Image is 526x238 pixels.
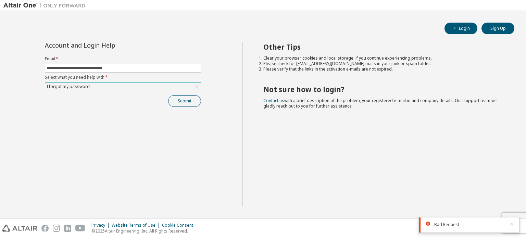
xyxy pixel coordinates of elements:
[45,83,201,91] div: I forgot my password
[41,225,49,232] img: facebook.svg
[263,55,502,61] li: Clear your browser cookies and local storage, if you continue experiencing problems.
[112,223,162,228] div: Website Terms of Use
[168,95,201,107] button: Submit
[263,98,498,109] span: with a brief description of the problem, your registered e-mail id and company details. Our suppo...
[45,42,170,48] div: Account and Login Help
[481,23,514,34] button: Sign Up
[3,2,89,9] img: Altair One
[434,222,459,227] span: Bad Request
[46,83,91,90] div: I forgot my password
[263,85,502,94] h2: Not sure how to login?
[53,225,60,232] img: instagram.svg
[91,223,112,228] div: Privacy
[444,23,477,34] button: Login
[45,75,201,80] label: Select what you need help with
[263,98,284,103] a: Contact us
[263,42,502,51] h2: Other Tips
[162,223,197,228] div: Cookie Consent
[45,56,201,62] label: Email
[2,225,37,232] img: altair_logo.svg
[75,225,85,232] img: youtube.svg
[263,66,502,72] li: Please verify that the links in the activation e-mails are not expired.
[263,61,502,66] li: Please check for [EMAIL_ADDRESS][DOMAIN_NAME] mails in your junk or spam folder.
[91,228,197,234] p: © 2025 Altair Engineering, Inc. All Rights Reserved.
[64,225,71,232] img: linkedin.svg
